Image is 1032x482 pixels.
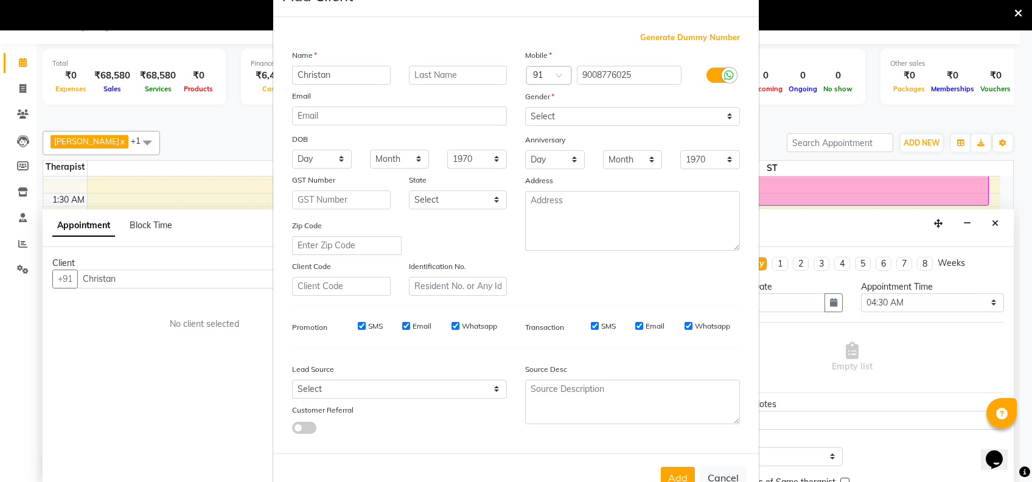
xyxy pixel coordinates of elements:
[577,66,682,85] input: Mobile
[292,175,335,186] label: GST Number
[292,50,317,61] label: Name
[646,321,664,332] label: Email
[409,175,427,186] label: State
[409,66,507,85] input: Last Name
[525,322,564,333] label: Transaction
[292,134,308,145] label: DOB
[368,321,383,332] label: SMS
[292,236,402,255] input: Enter Zip Code
[525,134,565,145] label: Anniversary
[292,190,391,209] input: GST Number
[525,175,553,186] label: Address
[462,321,497,332] label: Whatsapp
[413,321,431,332] label: Email
[409,277,507,296] input: Resident No. or Any Id
[292,91,311,102] label: Email
[292,66,391,85] input: First Name
[292,405,354,416] label: Customer Referral
[409,261,466,272] label: Identification No.
[292,220,322,231] label: Zip Code
[525,91,554,102] label: Gender
[292,364,334,375] label: Lead Source
[292,322,327,333] label: Promotion
[525,364,567,375] label: Source Desc
[695,321,730,332] label: Whatsapp
[601,321,616,332] label: SMS
[292,261,331,272] label: Client Code
[292,107,507,125] input: Email
[292,277,391,296] input: Client Code
[525,50,552,61] label: Mobile
[640,32,740,44] span: Generate Dummy Number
